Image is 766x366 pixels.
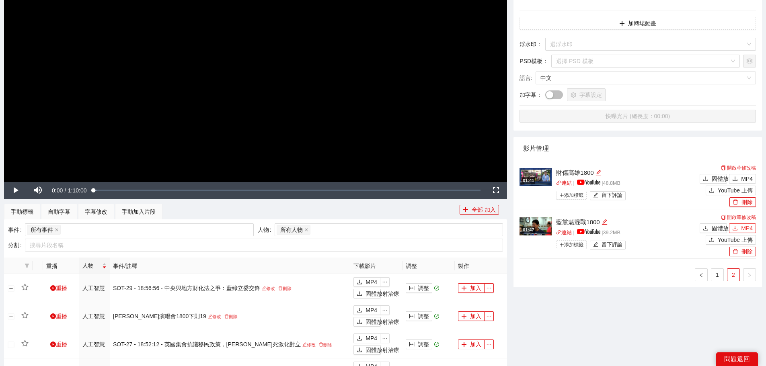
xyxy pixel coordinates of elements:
font: YouTube 上傳 [718,237,753,243]
font: 藍黨魁混戰1800 [556,219,600,225]
span: 複製 [721,215,726,220]
font: 加轉場動畫 [628,20,656,27]
span: 檢查圈 [434,342,439,347]
span: 正確的 [747,273,752,278]
button: 列寬調整 [406,311,432,321]
font: 問題返回 [724,355,750,363]
font: 留下評論 [602,242,622,247]
font: 製作 [458,263,469,269]
font: PSD模板 [520,58,542,64]
button: 展開行 [8,313,14,320]
button: 加全部 加入 [460,205,499,215]
button: 環境字幕設定 [567,88,606,101]
font: YouTube 上傳 [718,187,753,194]
span: 加 [461,313,467,320]
font: SOT-27 - 18:52:12 - 英國集會抗議移民政策，[PERSON_NAME]死激化對立 [113,341,301,348]
span: 檢查圈 [434,314,439,319]
span: 關閉 [304,228,308,232]
span: 星星 [21,284,29,291]
font: 自動字幕 [48,209,70,215]
font: 留下評論 [602,192,622,198]
font: MB [613,230,620,235]
span: 編輯 [596,170,602,176]
span: 複製 [721,166,726,170]
img: yt_logo_rgb_light.a676ea31.png [577,229,600,234]
span: 加 [461,285,467,292]
span: 加 [559,193,564,198]
span: 檢查圈 [434,286,439,291]
button: 下載MP4 [729,174,756,184]
font: 人工智慧 [82,313,105,319]
span: 星星 [21,340,29,347]
font: 固體放射治療 [366,347,399,353]
span: 加 [559,242,564,247]
font: 刪除 [323,342,332,347]
font: 人物 [258,227,269,233]
span: 下載 [703,225,708,232]
span: 編輯 [593,192,598,198]
span: 下載 [357,279,362,286]
span: 加 [619,20,625,27]
span: 關聯 [556,230,561,235]
button: 刪除刪除 [729,197,756,207]
font: 調整 [418,313,429,319]
span: 省略 [485,341,493,347]
span: 關閉 [55,228,59,232]
font: | [573,230,574,235]
a: 關聯連結 [556,180,572,186]
button: 編輯留下評論 [590,241,626,249]
font: 事件/註釋 [113,263,137,269]
button: 列寬調整 [406,283,432,293]
img: 9b2784a6-0825-4223-b4c0-6157df5f5b7f.jpg [520,217,552,235]
font: 修改 [307,342,316,347]
button: 下載固體放射治療 [700,174,727,184]
span: 篩選 [25,263,29,268]
li: 1 [711,268,724,281]
font: MP4 [741,176,753,182]
font: 固體放射治療 [712,176,745,182]
button: 環境 [743,55,756,67]
a: 關聯連結 [556,230,572,235]
font: 所有事件 [31,227,53,233]
font: 2 [732,272,735,278]
font: 調整 [418,341,429,348]
button: 省略 [484,283,494,293]
span: 刪除 [224,314,229,319]
span: 省略 [380,279,389,285]
font: 手動標籤 [11,209,33,215]
font: 分割 [8,242,19,248]
span: 刪除 [319,342,323,347]
font: 浮水印 [520,41,536,47]
span: 省略 [380,335,389,341]
span: 加 [463,207,468,213]
button: 下載MP4 [353,305,380,315]
font: 人物 [82,262,94,269]
button: 下載MP4 [353,277,380,287]
font: 連結 [561,180,572,186]
span: 星星 [21,312,29,319]
font: 修改 [266,286,275,291]
span: 列寬 [409,341,415,348]
font: 重播 [56,285,67,291]
font: 開啟草修改稿 [727,165,756,171]
font: 財傷高雄1800 [556,169,593,176]
span: 下載 [357,307,362,314]
button: 省略 [380,333,390,343]
font: | [573,180,574,186]
span: 關聯 [556,180,561,186]
button: 加加入 [458,311,485,321]
font: 全部 加入 [472,207,496,213]
font: 添加標籤 [564,242,583,247]
button: 下載MP4 [353,333,380,343]
span: 省略 [485,313,493,319]
span: 刪除 [733,249,738,255]
span: 刪除 [278,286,283,290]
span: 上傳 [709,188,715,194]
span: / [65,187,66,194]
span: 遊戲圈 [50,341,56,347]
font: 固體放射治療 [366,290,399,297]
span: 中文 [540,72,751,84]
font: 重播 [46,263,58,269]
span: 遊戲圈 [50,313,56,319]
font: 字幕修改 [85,209,107,215]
